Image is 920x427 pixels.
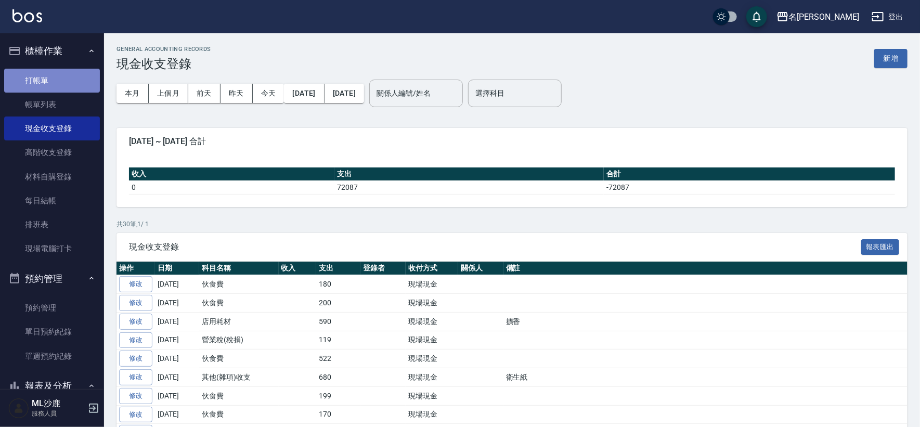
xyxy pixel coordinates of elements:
a: 修改 [119,332,152,348]
a: 修改 [119,314,152,330]
a: 高階收支登錄 [4,140,100,164]
a: 新增 [874,53,908,63]
td: [DATE] [155,331,199,350]
td: 現場現金 [406,405,458,424]
a: 單週預約紀錄 [4,344,100,368]
button: 前天 [188,84,221,103]
td: 199 [316,386,360,405]
img: Person [8,398,29,419]
button: [DATE] [325,84,364,103]
td: 72087 [334,180,604,194]
button: 登出 [867,7,908,27]
span: 現金收支登錄 [129,242,861,252]
td: 180 [316,275,360,294]
td: 伙食費 [199,350,279,368]
td: 170 [316,405,360,424]
td: [DATE] [155,294,199,313]
td: 現場現金 [406,294,458,313]
td: -72087 [604,180,895,194]
th: 科目名稱 [199,262,279,275]
div: 名[PERSON_NAME] [789,10,859,23]
td: 其他(雜項)收支 [199,368,279,387]
button: save [746,6,767,27]
a: 修改 [119,369,152,385]
a: 排班表 [4,213,100,237]
td: 現場現金 [406,331,458,350]
a: 現場電腦打卡 [4,237,100,261]
th: 關係人 [458,262,503,275]
button: 櫃檯作業 [4,37,100,64]
td: 伙食費 [199,386,279,405]
td: [DATE] [155,275,199,294]
td: 店用耗材 [199,312,279,331]
th: 支出 [334,167,604,181]
h2: GENERAL ACCOUNTING RECORDS [116,46,211,53]
h3: 現金收支登錄 [116,57,211,71]
td: [DATE] [155,350,199,368]
button: 今天 [253,84,284,103]
td: [DATE] [155,386,199,405]
td: 0 [129,180,334,194]
td: 伙食費 [199,405,279,424]
td: 現場現金 [406,386,458,405]
a: 修改 [119,388,152,404]
span: [DATE] ~ [DATE] 合計 [129,136,895,147]
td: 現場現金 [406,275,458,294]
a: 打帳單 [4,69,100,93]
td: 現場現金 [406,350,458,368]
button: [DATE] [284,84,324,103]
th: 合計 [604,167,895,181]
button: 本月 [116,84,149,103]
td: [DATE] [155,405,199,424]
th: 支出 [316,262,360,275]
a: 修改 [119,407,152,423]
a: 報表匯出 [861,241,900,251]
a: 修改 [119,351,152,367]
button: 報表及分析 [4,372,100,399]
td: 590 [316,312,360,331]
td: 伙食費 [199,275,279,294]
button: 上個月 [149,84,188,103]
button: 報表匯出 [861,239,900,255]
a: 修改 [119,276,152,292]
a: 單日預約紀錄 [4,320,100,344]
p: 共 30 筆, 1 / 1 [116,219,908,229]
td: 522 [316,350,360,368]
th: 收付方式 [406,262,458,275]
a: 每日結帳 [4,189,100,213]
td: [DATE] [155,368,199,387]
button: 預約管理 [4,265,100,292]
a: 帳單列表 [4,93,100,117]
td: 伙食費 [199,294,279,313]
a: 現金收支登錄 [4,117,100,140]
th: 收入 [279,262,317,275]
td: 200 [316,294,360,313]
a: 材料自購登錄 [4,165,100,189]
td: 衛生紙 [503,368,908,387]
th: 備註 [503,262,908,275]
th: 收入 [129,167,334,181]
td: 680 [316,368,360,387]
td: 現場現金 [406,368,458,387]
button: 新增 [874,49,908,68]
td: 現場現金 [406,312,458,331]
a: 預約管理 [4,296,100,320]
img: Logo [12,9,42,22]
h5: ML沙鹿 [32,398,85,409]
td: [DATE] [155,312,199,331]
td: 119 [316,331,360,350]
td: 營業稅(稅捐) [199,331,279,350]
p: 服務人員 [32,409,85,418]
th: 登錄者 [360,262,406,275]
button: 名[PERSON_NAME] [772,6,863,28]
th: 日期 [155,262,199,275]
button: 昨天 [221,84,253,103]
td: 擴香 [503,312,908,331]
th: 操作 [116,262,155,275]
a: 修改 [119,295,152,311]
